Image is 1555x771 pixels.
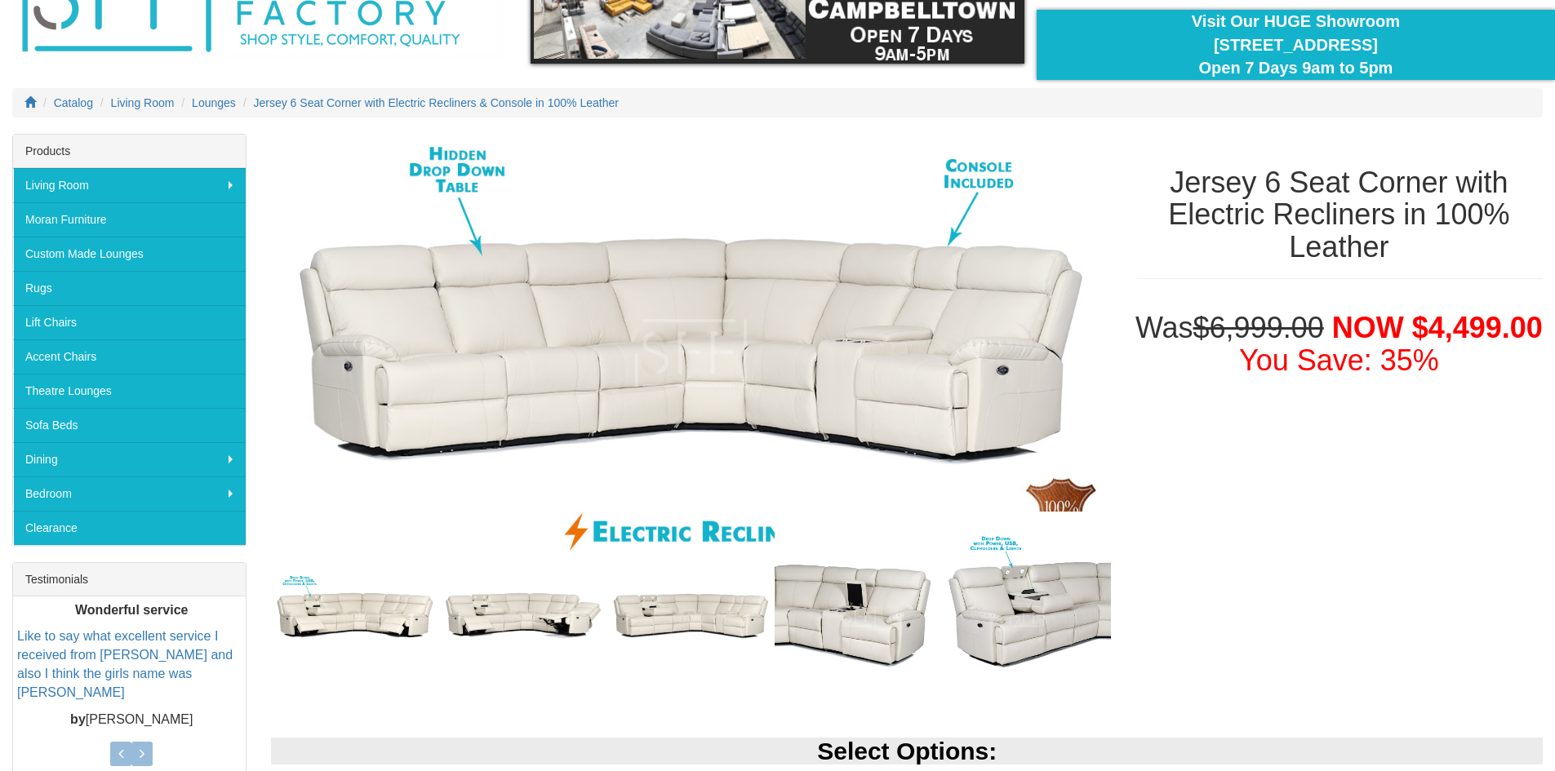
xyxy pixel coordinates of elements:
[13,563,246,596] div: Testimonials
[1332,311,1543,344] span: NOW $4,499.00
[254,96,619,109] a: Jersey 6 Seat Corner with Electric Recliners & Console in 100% Leather
[13,476,246,511] a: Bedroom
[13,271,246,305] a: Rugs
[54,96,93,109] a: Catalog
[1135,166,1543,264] h1: Jersey 6 Seat Corner with Electric Recliners in 100% Leather
[13,408,246,442] a: Sofa Beds
[13,202,246,237] a: Moran Furniture
[75,603,188,617] b: Wonderful service
[17,630,233,700] a: Like to say what excellent service I received from [PERSON_NAME] and also I think the girls name ...
[817,738,997,764] b: Select Options:
[13,135,246,168] div: Products
[1193,311,1324,344] del: $6,999.00
[13,374,246,408] a: Theatre Lounges
[13,511,246,545] a: Clearance
[13,339,246,374] a: Accent Chairs
[13,305,246,339] a: Lift Chairs
[1135,312,1543,376] h1: Was
[1239,343,1439,377] font: You Save: 35%
[13,442,246,476] a: Dining
[13,168,246,202] a: Living Room
[13,237,246,271] a: Custom Made Lounges
[192,96,236,109] a: Lounges
[111,96,175,109] a: Living Room
[70,712,86,726] b: by
[17,711,246,729] p: [PERSON_NAME]
[1049,10,1543,80] div: Visit Our HUGE Showroom [STREET_ADDRESS] Open 7 Days 9am to 5pm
